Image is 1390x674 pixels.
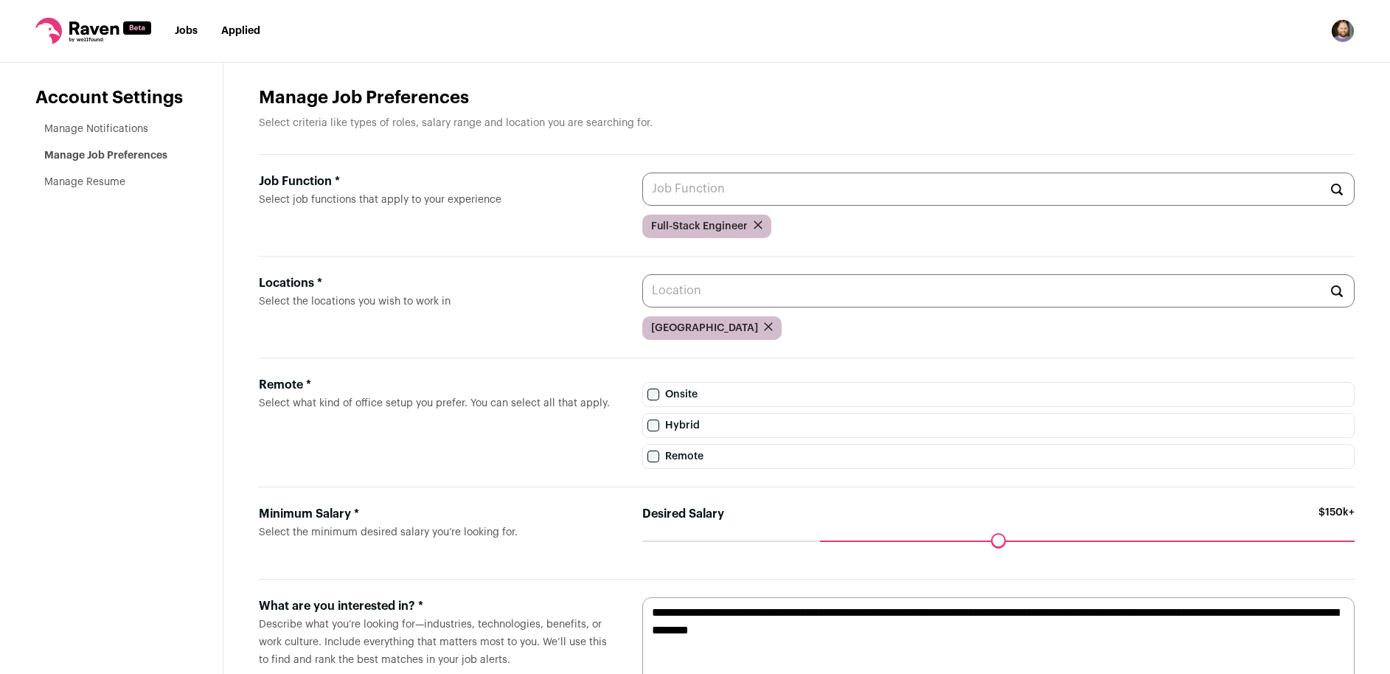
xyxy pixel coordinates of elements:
[259,195,501,205] span: Select job functions that apply to your experience
[259,398,610,409] span: Select what kind of office setup you prefer. You can select all that apply.
[175,26,198,36] a: Jobs
[642,505,724,523] label: Desired Salary
[259,376,619,394] div: Remote *
[259,116,1355,131] p: Select criteria like types of roles, salary range and location you are searching for.
[259,274,619,292] div: Locations *
[259,173,619,190] div: Job Function *
[647,389,659,400] input: Onsite
[259,296,451,307] span: Select the locations you wish to work in
[1331,19,1355,43] img: 2814744-medium_jpg
[259,619,607,665] span: Describe what you’re looking for—industries, technologies, benefits, or work culture. Include eve...
[259,597,619,615] div: What are you interested in? *
[642,382,1355,407] label: Onsite
[642,173,1355,206] input: Job Function
[44,150,167,161] a: Manage Job Preferences
[35,86,187,110] header: Account Settings
[651,321,758,336] span: [GEOGRAPHIC_DATA]
[259,527,518,538] span: Select the minimum desired salary you’re looking for.
[647,451,659,462] input: Remote
[647,420,659,431] input: Hybrid
[642,274,1355,308] input: Location
[44,124,148,134] a: Manage Notifications
[1331,19,1355,43] button: Open dropdown
[1318,505,1355,541] span: $150k+
[651,219,748,234] span: Full-Stack Engineer
[259,505,619,523] div: Minimum Salary *
[44,177,125,187] a: Manage Resume
[259,86,1355,110] h1: Manage Job Preferences
[642,413,1355,438] label: Hybrid
[221,26,260,36] a: Applied
[642,444,1355,469] label: Remote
